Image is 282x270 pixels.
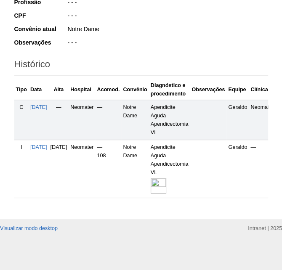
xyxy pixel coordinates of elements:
span: [DATE] [51,144,67,150]
div: CPF [14,11,67,20]
td: — [95,100,121,140]
div: - - - [67,11,268,22]
a: [DATE] [30,104,47,110]
div: - - - [67,38,268,49]
th: Hospital [69,79,95,100]
th: Acomod. [95,79,121,100]
td: Neomater [249,100,275,140]
td: Notre Dame [121,140,149,198]
td: — 108 [95,140,121,198]
td: Neomater [69,100,95,140]
div: Intranet | 2025 [248,224,282,233]
td: Geraldo [226,140,249,198]
td: — [49,100,69,140]
div: Convênio atual [14,25,67,33]
div: C [16,103,27,111]
th: Equipe [226,79,249,100]
td: Apendicite Aguda Apendicectomia VL [149,140,190,198]
div: I [16,143,27,151]
div: Notre Dame [67,25,268,35]
th: Data [29,79,49,100]
div: Observações [14,38,67,47]
th: Tipo [14,79,29,100]
th: Observações [190,79,226,100]
td: Notre Dame [121,100,149,140]
td: Geraldo [226,100,249,140]
td: Neomater [69,140,95,198]
th: Alta [49,79,69,100]
th: Clínica [249,79,275,100]
th: Diagnóstico e procedimento [149,79,190,100]
td: — [249,140,275,198]
td: Apendicite Aguda Apendicectomia VL [149,100,190,140]
th: Convênio [121,79,149,100]
h2: Histórico [14,56,268,75]
a: [DATE] [30,144,47,150]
